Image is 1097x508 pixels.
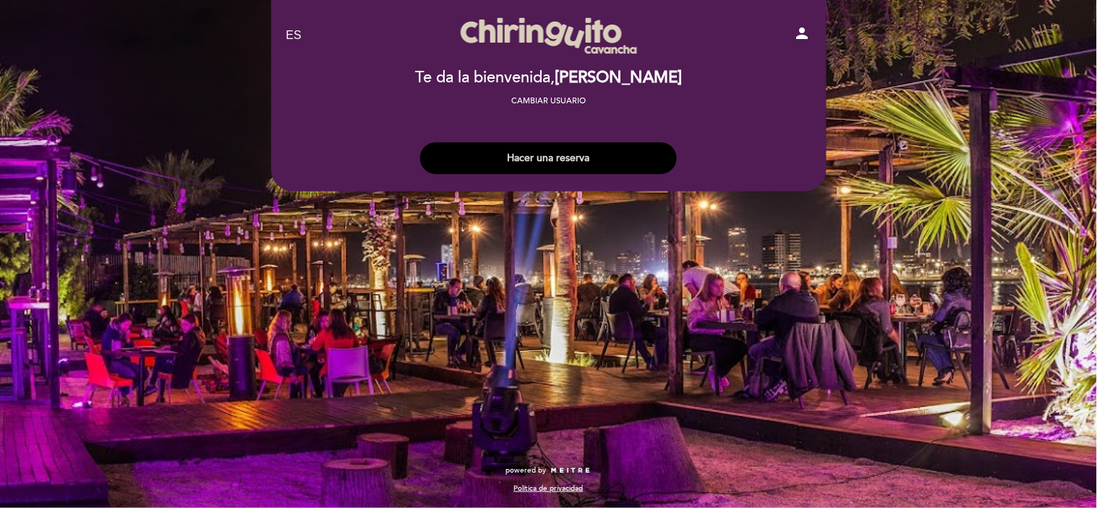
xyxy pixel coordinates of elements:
[550,468,592,475] img: MEITRE
[506,465,547,475] span: powered by
[415,69,682,87] h2: Te da la bienvenida,
[794,25,811,42] i: person
[514,483,584,494] a: Política de privacidad
[794,25,811,47] button: person
[458,16,639,56] a: Chiringuito Cavancha
[507,95,590,108] button: Cambiar usuario
[555,68,682,87] span: [PERSON_NAME]
[506,465,592,475] a: powered by
[420,142,677,174] button: Hacer una reserva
